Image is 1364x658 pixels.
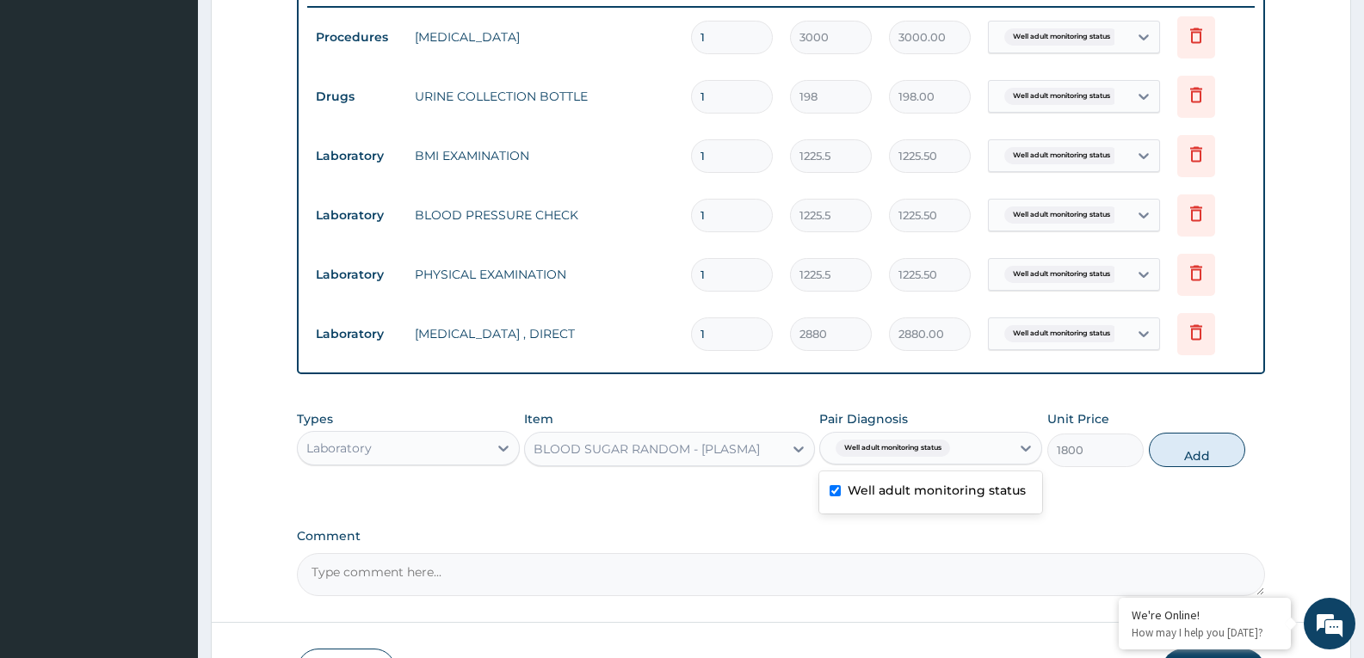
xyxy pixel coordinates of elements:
[1132,625,1278,640] p: How may I help you today?
[297,412,333,427] label: Types
[307,22,406,53] td: Procedures
[306,440,372,457] div: Laboratory
[1047,410,1109,427] label: Unit Price
[1004,28,1119,46] span: Well adult monitoring status
[307,140,406,172] td: Laboratory
[89,96,289,119] div: Chat with us now
[32,86,70,129] img: d_794563401_company_1708531726252_794563401
[406,257,682,292] td: PHYSICAL EXAMINATION
[819,410,908,427] label: Pair Diagnosis
[406,20,682,54] td: [MEDICAL_DATA]
[1004,147,1119,164] span: Well adult monitoring status
[9,470,328,530] textarea: Type your message and hit 'Enter'
[1149,433,1245,467] button: Add
[1004,88,1119,105] span: Well adult monitoring status
[406,79,682,114] td: URINE COLLECTION BOTTLE
[100,217,238,390] span: We're online!
[534,440,760,458] div: BLOOD SUGAR RANDOM - [PLASMA]
[406,317,682,351] td: [MEDICAL_DATA] , DIRECT
[307,200,406,231] td: Laboratory
[406,138,682,173] td: BMI EXAMINATION
[1132,607,1278,623] div: We're Online!
[307,81,406,113] td: Drugs
[848,482,1026,499] label: Well adult monitoring status
[524,410,553,427] label: Item
[282,9,324,50] div: Minimize live chat window
[1004,266,1119,283] span: Well adult monitoring status
[307,318,406,350] td: Laboratory
[307,259,406,291] td: Laboratory
[1004,325,1119,342] span: Well adult monitoring status
[406,198,682,232] td: BLOOD PRESSURE CHECK
[297,529,1265,544] label: Comment
[836,440,950,457] span: Well adult monitoring status
[1004,206,1119,224] span: Well adult monitoring status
